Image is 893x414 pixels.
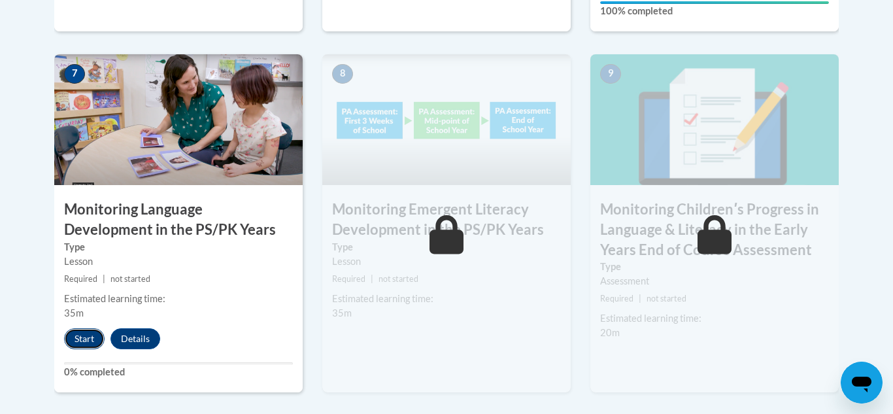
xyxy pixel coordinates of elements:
span: | [371,274,373,284]
iframe: Button to launch messaging window [841,362,883,404]
span: not started [647,294,686,303]
label: Type [600,260,829,274]
span: 9 [600,64,621,84]
label: Type [332,240,561,254]
label: Type [64,240,293,254]
span: 20m [600,327,620,338]
span: not started [379,274,418,284]
span: 7 [64,64,85,84]
label: 100% completed [600,4,829,18]
span: not started [110,274,150,284]
span: Required [332,274,365,284]
div: Lesson [332,254,561,269]
h3: Monitoring Language Development in the PS/PK Years [54,199,303,240]
span: Required [600,294,633,303]
h3: Monitoring Emergent Literacy Development in the PS/PK Years [322,199,571,240]
span: 35m [332,307,352,319]
div: Estimated learning time: [64,292,293,306]
button: Start [64,328,105,349]
button: Details [110,328,160,349]
div: Assessment [600,274,829,288]
div: Estimated learning time: [600,311,829,326]
label: 0% completed [64,365,293,379]
span: Required [64,274,97,284]
h3: Monitoring Childrenʹs Progress in Language & Literacy in the Early Years End of Course Assessment [590,199,839,260]
span: 35m [64,307,84,319]
span: | [103,274,105,284]
img: Course Image [54,54,303,185]
div: Estimated learning time: [332,292,561,306]
span: 8 [332,64,353,84]
span: | [639,294,641,303]
img: Course Image [590,54,839,185]
div: Lesson [64,254,293,269]
div: Your progress [600,1,829,4]
img: Course Image [322,54,571,185]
